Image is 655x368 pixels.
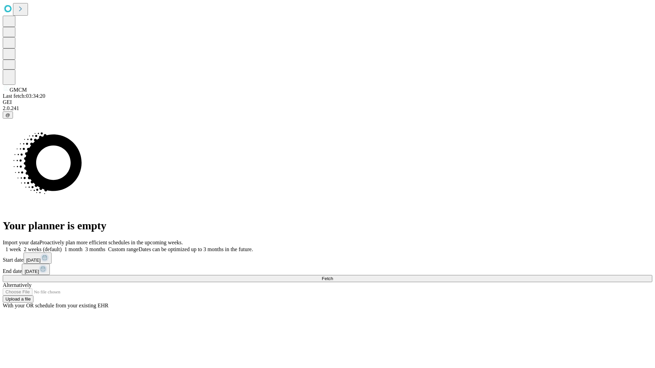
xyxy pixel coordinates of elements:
[3,93,45,99] span: Last fetch: 03:34:20
[3,295,33,303] button: Upload a file
[3,282,31,288] span: Alternatively
[64,246,83,252] span: 1 month
[24,246,62,252] span: 2 weeks (default)
[3,105,652,111] div: 2.0.241
[25,269,39,274] span: [DATE]
[3,252,652,264] div: Start date
[40,240,183,245] span: Proactively plan more efficient schedules in the upcoming weeks.
[5,112,10,118] span: @
[10,87,27,93] span: GMCM
[85,246,105,252] span: 3 months
[5,246,21,252] span: 1 week
[3,219,652,232] h1: Your planner is empty
[108,246,139,252] span: Custom range
[22,264,50,275] button: [DATE]
[139,246,253,252] span: Dates can be optimized up to 3 months in the future.
[322,276,333,281] span: Fetch
[26,258,41,263] span: [DATE]
[24,252,52,264] button: [DATE]
[3,111,13,119] button: @
[3,303,108,308] span: With your OR schedule from your existing EHR
[3,99,652,105] div: GEI
[3,264,652,275] div: End date
[3,275,652,282] button: Fetch
[3,240,40,245] span: Import your data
